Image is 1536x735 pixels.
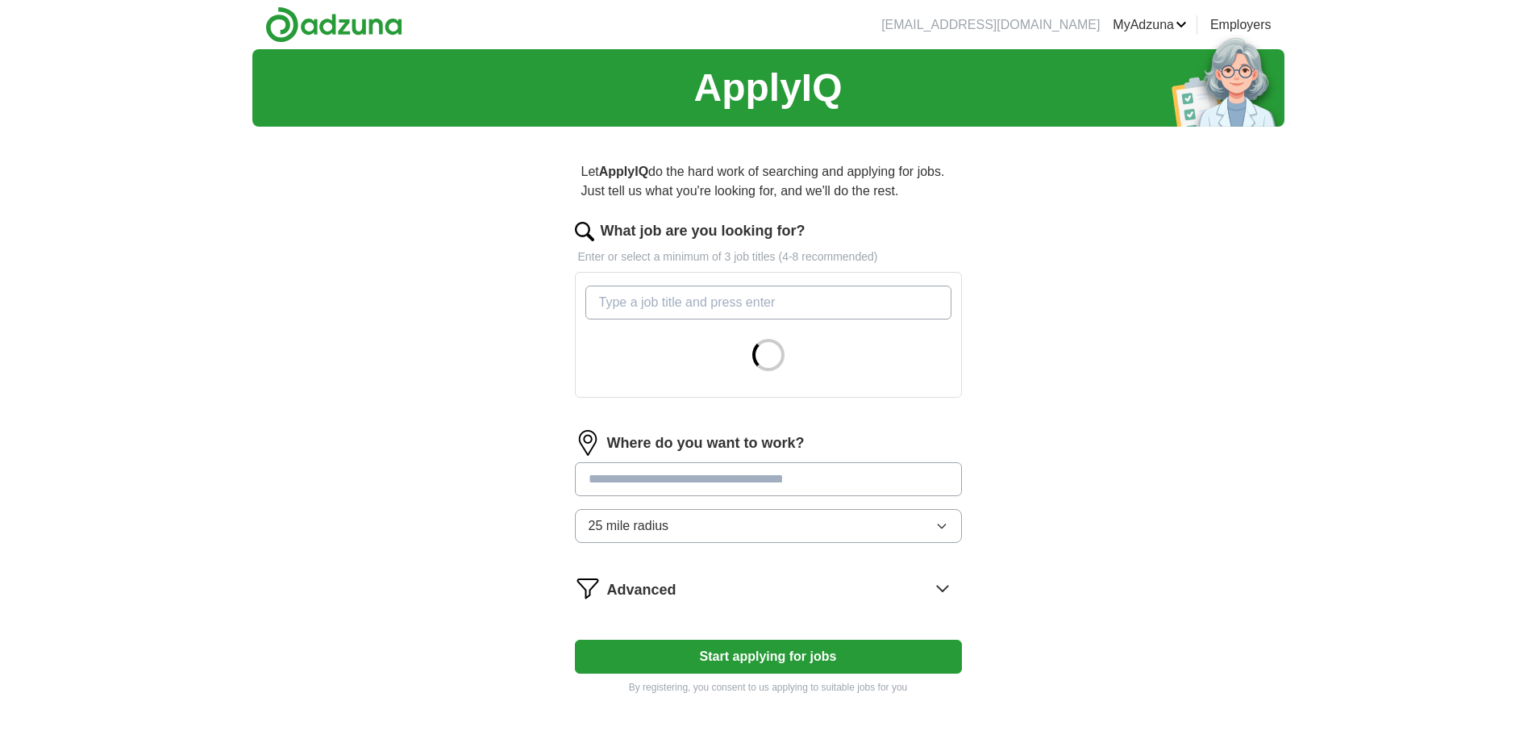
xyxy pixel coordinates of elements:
button: Start applying for jobs [575,640,962,674]
button: 25 mile radius [575,509,962,543]
p: Enter or select a minimum of 3 job titles (4-8 recommended) [575,248,962,265]
span: Advanced [607,579,676,601]
p: By registering, you consent to us applying to suitable jobs for you [575,680,962,695]
strong: ApplyIQ [599,165,648,178]
label: Where do you want to work? [607,432,805,454]
img: filter [575,575,601,601]
a: MyAdzuna [1113,15,1187,35]
h1: ApplyIQ [693,59,842,117]
p: Let do the hard work of searching and applying for jobs. Just tell us what you're looking for, an... [575,156,962,207]
img: location.png [575,430,601,456]
a: Employers [1210,15,1272,35]
label: What job are you looking for? [601,220,805,242]
span: 25 mile radius [589,516,669,536]
input: Type a job title and press enter [585,286,951,319]
li: [EMAIL_ADDRESS][DOMAIN_NAME] [881,15,1100,35]
img: Adzuna logo [265,6,402,43]
img: search.png [575,222,594,241]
